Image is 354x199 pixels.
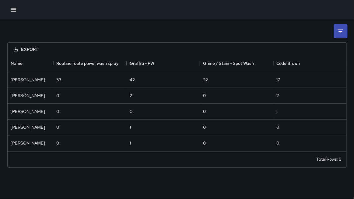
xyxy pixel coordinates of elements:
[8,55,53,72] div: Name
[203,108,206,114] div: 0
[276,93,279,99] div: 2
[56,108,59,114] div: 0
[11,140,45,146] div: Dago Cervantes
[56,93,59,99] div: 0
[203,93,206,99] div: 0
[130,124,131,130] div: 1
[130,140,131,146] div: 1
[56,77,61,83] div: 53
[56,55,118,72] div: Routine route power wash spray
[56,124,59,130] div: 0
[203,124,206,130] div: 0
[200,55,273,72] div: Grime / Stain - Spot Wash
[276,108,278,114] div: 1
[276,140,279,146] div: 0
[203,55,254,72] div: Grime / Stain - Spot Wash
[9,44,43,55] button: Export
[130,55,154,72] div: Graffiti - PW
[276,77,280,83] div: 17
[203,140,206,146] div: 0
[317,156,342,162] div: Total Rows: 5
[11,124,45,130] div: Diego De La Oliva
[276,55,300,72] div: Code Brown
[203,77,208,83] div: 22
[276,124,279,130] div: 0
[130,77,135,83] div: 42
[11,108,45,114] div: Ken McCarter
[11,55,23,72] div: Name
[130,93,132,99] div: 2
[53,55,127,72] div: Routine route power wash spray
[11,93,45,99] div: Nicolas Vega
[127,55,200,72] div: Graffiti - PW
[56,140,59,146] div: 0
[11,77,45,83] div: DeAndre Barney
[273,55,347,72] div: Code Brown
[130,108,132,114] div: 0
